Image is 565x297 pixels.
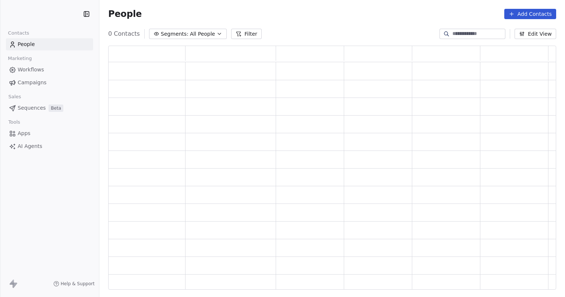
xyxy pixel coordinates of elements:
[6,127,93,139] a: Apps
[53,281,95,287] a: Help & Support
[108,8,142,20] span: People
[5,117,23,128] span: Tools
[61,281,95,287] span: Help & Support
[6,64,93,76] a: Workflows
[161,30,188,38] span: Segments:
[49,105,63,112] span: Beta
[6,38,93,50] a: People
[504,9,556,19] button: Add Contacts
[18,104,46,112] span: Sequences
[18,142,42,150] span: AI Agents
[5,53,35,64] span: Marketing
[18,40,35,48] span: People
[515,29,556,39] button: Edit View
[5,91,24,102] span: Sales
[6,77,93,89] a: Campaigns
[231,29,262,39] button: Filter
[108,29,140,38] span: 0 Contacts
[6,140,93,152] a: AI Agents
[190,30,215,38] span: All People
[6,102,93,114] a: SequencesBeta
[18,79,46,86] span: Campaigns
[18,130,31,137] span: Apps
[5,28,32,39] span: Contacts
[18,66,44,74] span: Workflows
